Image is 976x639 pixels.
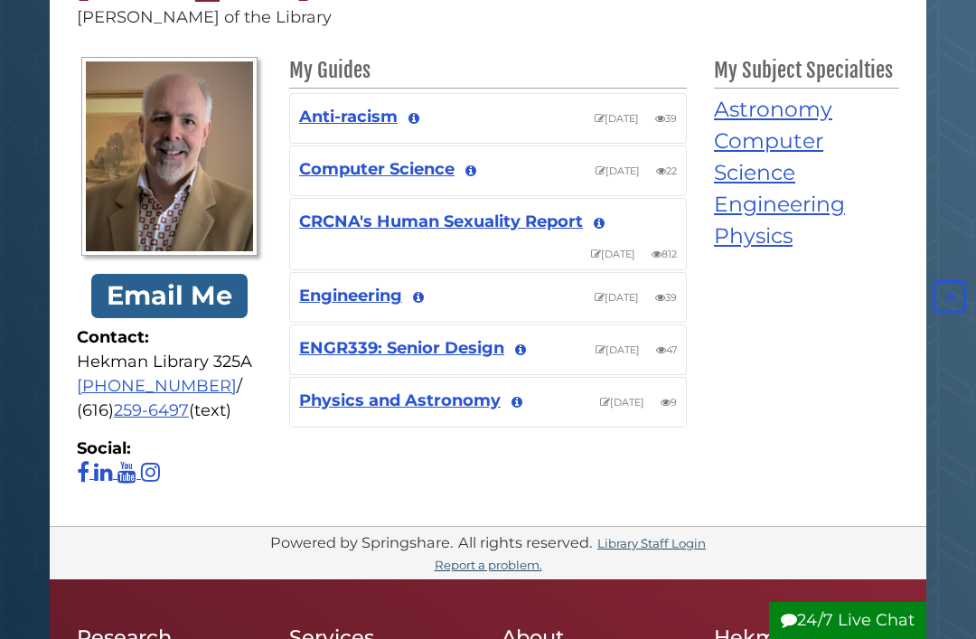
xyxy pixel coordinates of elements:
span: Last update [600,396,644,409]
span: Last update [595,291,639,304]
span: Views [661,396,677,409]
a: Email Me [91,274,249,318]
a: Engineering [714,188,899,220]
a: Library Staff Login [597,536,706,550]
section: Profile Content [77,57,899,499]
img: Profile Photo [81,57,258,256]
a: [PHONE_NUMBER] [77,376,237,396]
a: Astronomy [714,93,899,125]
span: Last update [591,248,635,260]
div: Powered by Springshare. [267,533,455,551]
div: [PERSON_NAME] of the Library [77,5,899,30]
a: Report a problem. [435,558,542,572]
div: All rights reserved. [455,533,595,551]
span: Views [656,164,677,177]
div: Hekman Library 325A [77,350,262,374]
button: 24/7 Live Chat [769,602,926,639]
a: 259-6497 [114,400,189,420]
a: Physics [714,220,899,251]
a: CRCNA's Human Sexuality Report [299,211,583,231]
a: Computer Science [299,159,455,179]
span: Views [652,248,677,260]
span: Last update [596,343,640,356]
span: Last update [596,164,640,177]
a: Back to Top [928,287,971,306]
a: ENGR339: Senior Design [299,338,504,358]
a: Engineering [299,286,402,305]
a: Computer Science [714,125,899,188]
span: Views [655,112,677,125]
span: Views [655,291,677,304]
strong: Contact: [77,325,262,350]
div: / ‪(616) (text) [77,374,262,423]
a: Physics and Astronomy [299,390,501,410]
span: Last update [595,112,639,125]
h2: My Guides [289,57,687,89]
a: Anti-racism [299,107,398,127]
h2: My Subject Specialties [714,57,899,89]
strong: Social: [77,437,262,461]
span: Views [656,343,677,356]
